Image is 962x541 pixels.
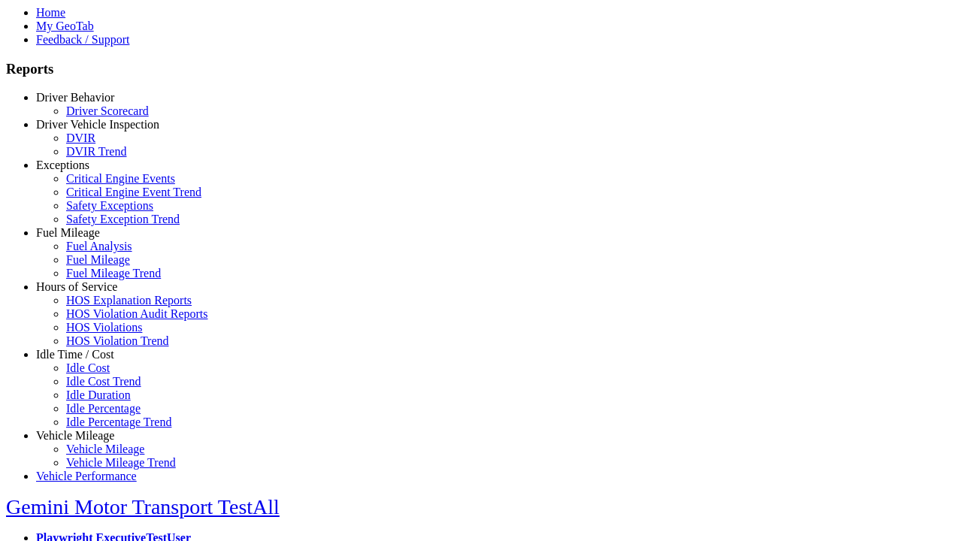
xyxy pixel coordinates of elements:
a: Fuel Mileage Trend [66,267,161,280]
a: Critical Engine Event Trend [66,186,201,198]
a: Idle Duration [66,388,131,401]
a: Driver Vehicle Inspection [36,118,159,131]
a: Idle Cost [66,361,110,374]
a: My GeoTab [36,20,94,32]
a: HOS Violations [66,321,142,334]
a: Hours of Service [36,280,117,293]
a: Driver Behavior [36,91,114,104]
a: Gemini Motor Transport TestAll [6,495,280,518]
a: Critical Engine Events [66,172,175,185]
a: Idle Percentage [66,402,141,415]
a: Safety Exceptions [66,199,153,212]
a: Fuel Mileage [66,253,130,266]
a: HOS Violation Audit Reports [66,307,208,320]
a: Feedback / Support [36,33,129,46]
a: Vehicle Performance [36,470,137,482]
a: Vehicle Mileage [36,429,114,442]
a: Driver Scorecard [66,104,149,117]
a: HOS Explanation Reports [66,294,192,307]
a: Idle Percentage Trend [66,416,171,428]
a: DVIR [66,131,95,144]
a: Idle Cost Trend [66,375,141,388]
a: Safety Exception Trend [66,213,180,225]
h3: Reports [6,61,956,77]
a: DVIR Trend [66,145,126,158]
a: Idle Time / Cost [36,348,114,361]
a: Exceptions [36,159,89,171]
a: Fuel Analysis [66,240,132,252]
a: Vehicle Mileage [66,443,144,455]
a: Vehicle Mileage Trend [66,456,176,469]
a: Home [36,6,65,19]
a: Fuel Mileage [36,226,100,239]
a: HOS Violation Trend [66,334,169,347]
